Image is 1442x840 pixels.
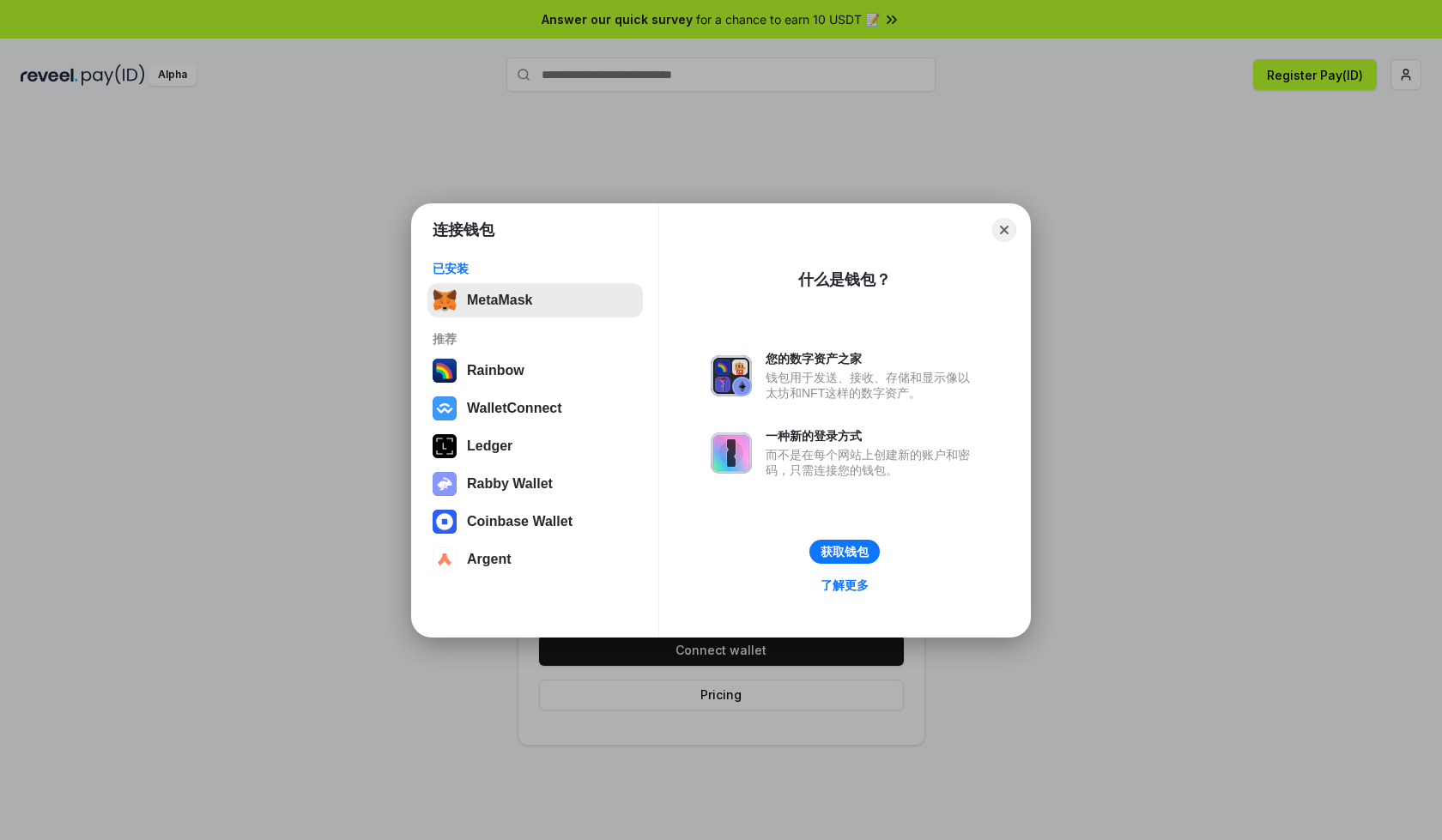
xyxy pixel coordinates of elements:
[798,269,891,290] div: 什么是钱包？
[433,331,638,347] div: 推荐
[467,552,512,567] div: Argent
[433,288,457,312] img: svg+xml,%3Csvg%20fill%3D%22none%22%20height%3D%2233%22%20viewBox%3D%220%200%2035%2033%22%20width%...
[427,505,643,539] button: Coinbase Wallet
[711,355,752,396] img: svg+xml,%3Csvg%20xmlns%3D%22http%3A%2F%2Fwww.w3.org%2F2000%2Fsvg%22%20fill%3D%22none%22%20viewBox...
[766,351,978,366] div: 您的数字资产之家
[467,514,573,529] div: Coinbase Wallet
[766,370,978,401] div: 钱包用于发送、接收、存储和显示像以太坊和NFT这样的数字资产。
[810,574,879,596] a: 了解更多
[467,401,562,416] div: WalletConnect
[433,547,457,571] img: svg+xml,%3Csvg%20width%3D%2228%22%20height%3D%2228%22%20viewBox%3D%220%200%2028%2028%22%20fill%3D...
[467,363,524,378] div: Rainbow
[467,438,512,454] div: Ledger
[467,476,553,492] div: Rabby Wallet
[433,472,457,496] img: svg+xml,%3Csvg%20xmlns%3D%22http%3A%2F%2Fwww.w3.org%2F2000%2Fsvg%22%20fill%3D%22none%22%20viewBox...
[427,283,643,317] button: MetaMask
[427,429,643,463] button: Ledger
[427,354,643,388] button: Rainbow
[711,432,752,474] img: svg+xml,%3Csvg%20xmlns%3D%22http%3A%2F%2Fwww.w3.org%2F2000%2Fsvg%22%20fill%3D%22none%22%20viewBox...
[427,391,643,426] button: WalletConnect
[433,396,457,420] img: svg+xml,%3Csvg%20width%3D%2228%22%20height%3D%2228%22%20viewBox%3D%220%200%2028%2028%22%20fill%3D...
[433,510,457,534] img: svg+xml,%3Csvg%20width%3D%2228%22%20height%3D%2228%22%20viewBox%3D%220%200%2028%2028%22%20fill%3D...
[433,261,638,276] div: 已安装
[821,544,869,559] div: 获取钱包
[427,542,643,577] button: Argent
[433,434,457,458] img: svg+xml,%3Csvg%20xmlns%3D%22http%3A%2F%2Fwww.w3.org%2F2000%2Fsvg%22%20width%3D%2228%22%20height%3...
[467,293,532,308] div: MetaMask
[809,540,880,564] button: 获取钱包
[992,218,1016,242] button: Close
[433,359,457,383] img: svg+xml,%3Csvg%20width%3D%22120%22%20height%3D%22120%22%20viewBox%3D%220%200%20120%20120%22%20fil...
[766,447,978,478] div: 而不是在每个网站上创建新的账户和密码，只需连接您的钱包。
[427,467,643,501] button: Rabby Wallet
[766,428,978,444] div: 一种新的登录方式
[821,577,869,593] div: 了解更多
[433,220,494,240] h1: 连接钱包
